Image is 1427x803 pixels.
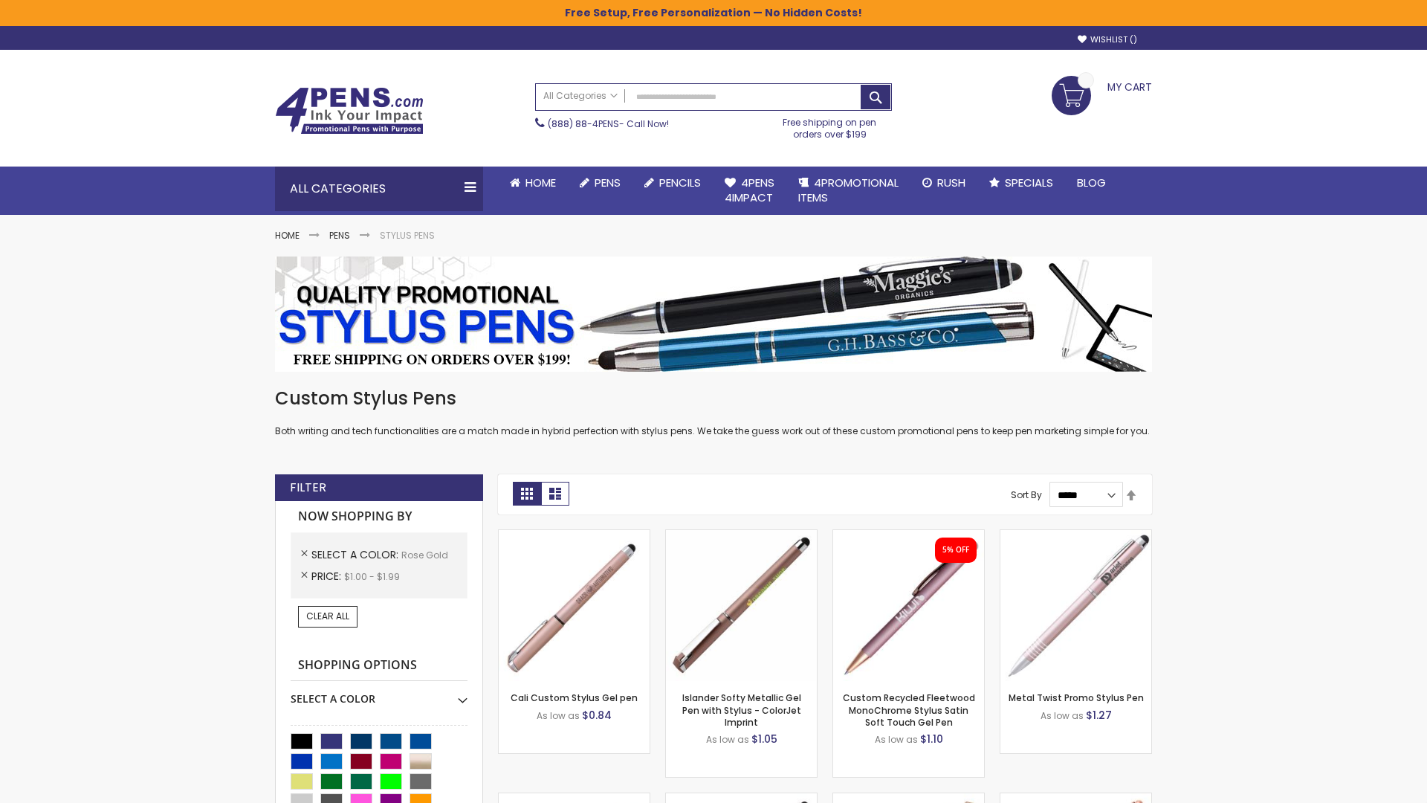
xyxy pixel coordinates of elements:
[1000,530,1151,681] img: Metal Twist Promo Stylus Pen-Rose gold
[275,87,424,135] img: 4Pens Custom Pens and Promotional Products
[548,117,669,130] span: - Call Now!
[1078,34,1137,45] a: Wishlist
[920,732,943,746] span: $1.10
[275,387,1152,438] div: Both writing and tech functionalities are a match made in hybrid perfection with stylus pens. We ...
[833,530,984,681] img: Custom Recycled Fleetwood MonoChrome Stylus Satin Soft Touch Gel Pen-Rose Gold
[659,175,701,190] span: Pencils
[843,691,975,728] a: Custom Recycled Fleetwood MonoChrome Stylus Satin Soft Touch Gel Pen
[937,175,965,190] span: Rush
[786,167,910,215] a: 4PROMOTIONALITEMS
[875,733,918,746] span: As low as
[291,681,467,706] div: Select A Color
[942,545,969,555] div: 5% OFF
[682,691,801,728] a: Islander Softy Metallic Gel Pen with Stylus - ColorJet Imprint
[380,229,435,242] strong: Stylus Pens
[1065,167,1118,199] a: Blog
[595,175,621,190] span: Pens
[275,167,483,211] div: All Categories
[275,229,300,242] a: Home
[499,529,650,542] a: Cali Custom Stylus Gel pen-Rose Gold
[798,175,899,205] span: 4PROMOTIONAL ITEMS
[298,606,357,627] a: Clear All
[632,167,713,199] a: Pencils
[713,167,786,215] a: 4Pens4impact
[306,610,349,622] span: Clear All
[511,691,638,704] a: Cali Custom Stylus Gel pen
[666,530,817,681] img: Islander Softy Metallic Gel Pen with Stylus - ColorJet Imprint-Rose Gold
[536,84,625,109] a: All Categories
[725,175,774,205] span: 4Pens 4impact
[833,529,984,542] a: Custom Recycled Fleetwood MonoChrome Stylus Satin Soft Touch Gel Pen-Rose Gold
[537,709,580,722] span: As low as
[275,257,1152,372] img: Stylus Pens
[329,229,350,242] a: Pens
[1011,488,1042,501] label: Sort By
[499,530,650,681] img: Cali Custom Stylus Gel pen-Rose Gold
[344,570,400,583] span: $1.00 - $1.99
[498,167,568,199] a: Home
[1000,529,1151,542] a: Metal Twist Promo Stylus Pen-Rose gold
[751,732,777,746] span: $1.05
[513,482,541,506] strong: Grid
[1005,175,1053,190] span: Specials
[582,708,612,723] span: $0.84
[1086,708,1112,723] span: $1.27
[291,501,467,532] strong: Now Shopping by
[568,167,632,199] a: Pens
[401,549,448,561] span: Rose Gold
[290,480,326,496] strong: Filter
[666,529,817,542] a: Islander Softy Metallic Gel Pen with Stylus - ColorJet Imprint-Rose Gold
[706,733,749,746] span: As low as
[275,387,1152,410] h1: Custom Stylus Pens
[768,111,893,141] div: Free shipping on pen orders over $199
[525,175,556,190] span: Home
[1077,175,1106,190] span: Blog
[291,650,467,682] strong: Shopping Options
[1041,709,1084,722] span: As low as
[311,547,401,562] span: Select A Color
[1009,691,1144,704] a: Metal Twist Promo Stylus Pen
[548,117,619,130] a: (888) 88-4PENS
[977,167,1065,199] a: Specials
[543,90,618,102] span: All Categories
[311,569,344,584] span: Price
[910,167,977,199] a: Rush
